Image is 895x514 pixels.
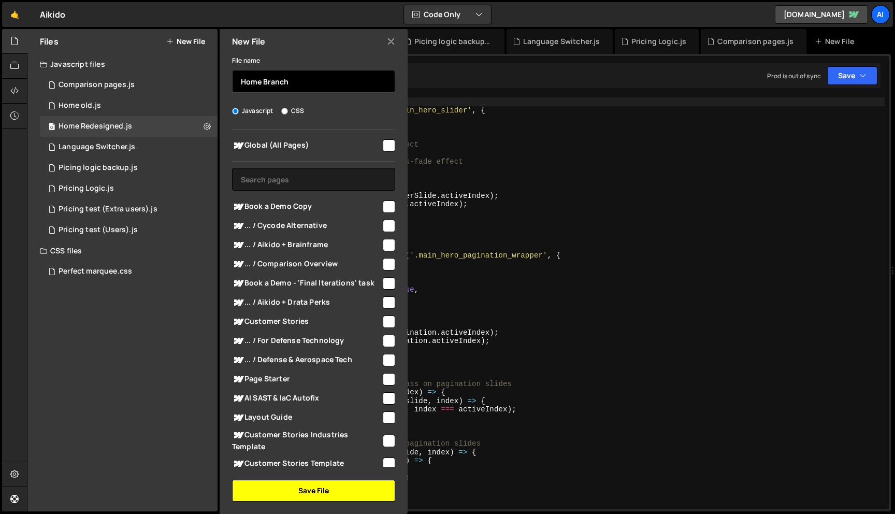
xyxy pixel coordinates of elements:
div: Pricing test (Users).js [59,225,138,235]
input: Search pages [232,168,395,191]
div: 11817/30940.js [40,116,218,137]
a: Ai [871,5,890,24]
label: Javascript [232,106,273,116]
span: Layout Guide [232,411,381,424]
input: Javascript [232,108,239,115]
span: ... / Aikido + Drata Perks [232,296,381,309]
h2: New File [232,36,265,47]
div: 11817/31384.js [40,95,218,116]
span: ... / Cycode Alternative [232,220,381,232]
span: AI SAST & IaC Autofix [232,392,381,405]
div: CSS files [27,240,218,261]
span: Global (All Pages) [232,139,381,152]
div: 11817/28039.js [40,178,218,199]
button: Save [827,66,877,85]
div: 11817/36296.js [40,137,218,158]
div: Javascript files [27,54,218,75]
button: New File [166,37,205,46]
div: New File [815,36,858,47]
div: Pricing Logic.js [631,36,687,47]
div: Picing logic backup.js [59,163,138,173]
div: Picing logic backup.js [414,36,492,47]
div: Language Switcher.js [59,142,135,152]
span: ... / Comparison Overview [232,258,381,270]
div: Perfect marquee.css [59,267,132,276]
div: Language Switcher.js [523,36,600,47]
span: Page Starter [232,373,381,386]
input: CSS [281,108,288,115]
div: 11817/34258.js [40,199,218,220]
h2: Files [40,36,59,47]
button: Code Only [404,5,491,24]
div: Aikido [40,8,65,21]
div: 11817/28819.css [40,261,218,282]
div: Home Redesigned.js [59,122,132,131]
div: Pricing test (Extra users).js [59,205,157,214]
div: 11817/28040.js [40,158,218,178]
button: Save File [232,480,395,502]
span: Customer Stories Industries Template [232,429,381,452]
div: 11817/29677.js [40,220,218,240]
div: Prod is out of sync [767,72,821,80]
span: ... / For Defense Technology [232,335,381,347]
span: ... / Aikido + Brainframe [232,239,381,251]
span: ... / Defense & Aerospace Tech [232,354,381,366]
a: 🤙 [2,2,27,27]
div: Comparison pages.js [717,36,793,47]
div: 11817/35921.js [40,75,218,95]
label: File name [232,55,260,66]
div: Home old.js [59,101,101,110]
span: Book a Demo - 'Final Iterations' task [232,277,381,290]
span: 0 [49,123,55,132]
span: Customer Stories Template [232,458,381,470]
input: Name [232,70,395,93]
div: Pricing Logic.js [59,184,114,193]
label: CSS [281,106,304,116]
div: Comparison pages.js [59,80,135,90]
a: [DOMAIN_NAME] [775,5,868,24]
span: Customer Stories [232,316,381,328]
span: Book a Demo Copy [232,201,381,213]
